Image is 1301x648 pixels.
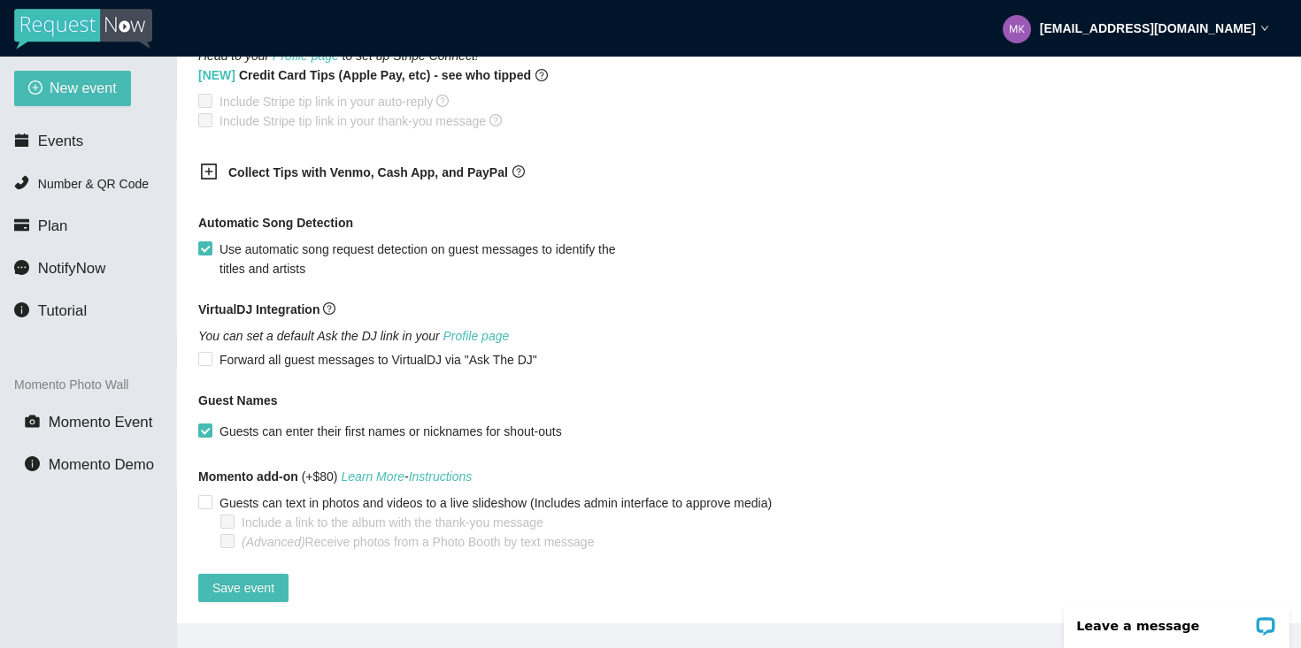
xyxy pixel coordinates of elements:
b: Guest Names [198,393,277,408]
span: Save event [212,578,274,598]
span: info-circle [14,302,29,317]
span: plus-circle [28,80,42,97]
strong: [EMAIL_ADDRESS][DOMAIN_NAME] [1040,21,1256,35]
i: (Advanced) [242,535,305,549]
span: Events [38,133,83,149]
span: plus-square [200,163,218,180]
button: Save event [198,574,289,602]
span: phone [14,175,29,190]
b: Collect Tips with Venmo, Cash App, and PayPal [228,165,508,179]
span: message [14,260,29,275]
span: info-circle [25,456,40,471]
span: Include Stripe tip link in your auto-reply [212,92,456,111]
a: Learn More [341,469,404,484]
i: Head to your to set up Stripe Connect! [198,49,479,63]
b: Momento add-on [198,469,298,484]
span: Receive photos from a Photo Booth by text message [235,532,601,552]
span: Plan [38,217,68,234]
span: question-circle [436,95,449,107]
b: Credit Card Tips (Apple Pay, etc) - see who tipped [198,65,531,85]
a: Profile page [273,49,339,63]
span: [NEW] [198,68,235,82]
img: 8268f550b9b37e74bacab4388b67b18d [1003,15,1031,43]
span: (+$80) [198,467,472,486]
a: Profile page [443,329,510,343]
span: question-circle [512,165,525,178]
b: VirtualDJ Integration [198,302,319,316]
span: Number & QR Code [38,177,149,191]
span: Include a link to the album with the thank-you message [235,513,550,532]
span: calendar [14,133,29,148]
span: question-circle [323,302,335,315]
span: down [1260,24,1269,33]
span: Guests can text in photos and videos to a live slideshow (Includes admin interface to approve media) [212,493,779,513]
span: Tutorial [38,302,87,319]
i: - [341,469,472,484]
span: Use automatic song request detection on guest messages to identify the titles and artists [212,240,649,278]
span: question-circle [489,114,502,126]
span: Forward all guest messages to VirtualDJ via "Ask The DJ" [212,350,544,370]
span: Guests can enter their first names or nicknames for shout-outs [212,422,569,441]
iframe: LiveChat chat widget [1052,592,1301,648]
button: plus-circleNew event [14,71,131,106]
div: Collect Tips with Venmo, Cash App, and PayPalquestion-circle [186,152,628,195]
b: Automatic Song Detection [198,213,353,233]
span: credit-card [14,217,29,233]
a: Instructions [409,469,473,484]
span: Momento Event [49,414,153,431]
span: NotifyNow [38,260,105,277]
span: camera [25,414,40,429]
span: Include Stripe tip link in your thank-you message [212,111,509,131]
span: question-circle [535,65,548,85]
span: Momento Demo [49,456,154,473]
img: RequestNow [14,9,152,50]
i: You can set a default Ask the DJ link in your [198,329,509,343]
span: New event [50,77,117,99]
